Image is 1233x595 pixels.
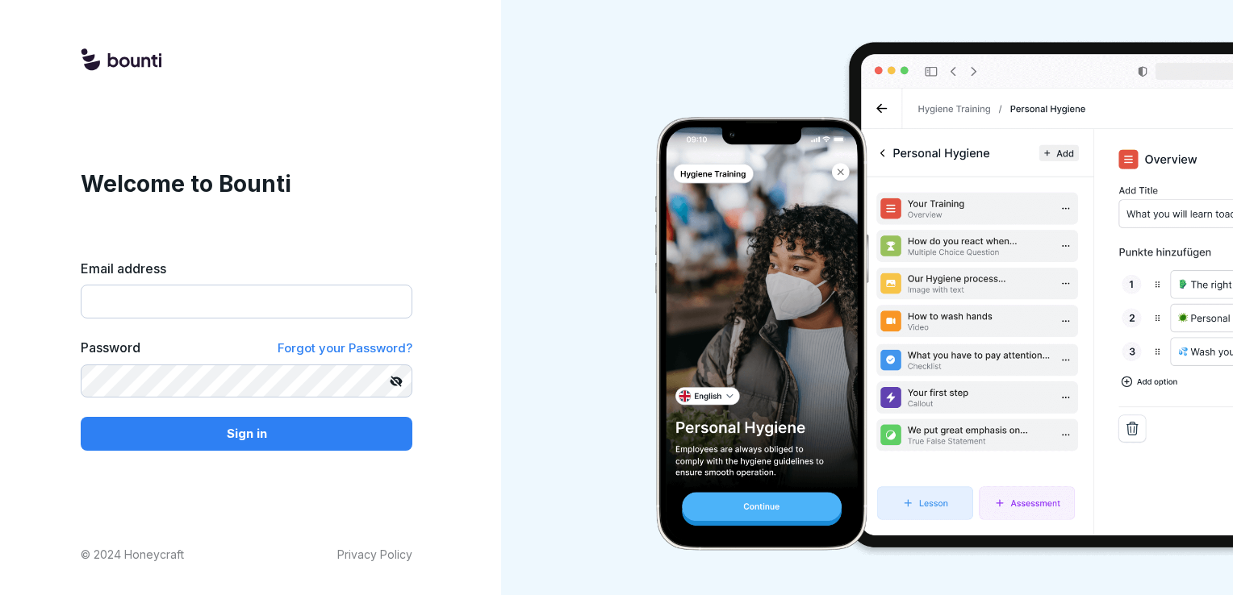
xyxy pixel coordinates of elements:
[81,48,161,73] img: logo.svg
[81,338,140,358] label: Password
[278,338,412,358] a: Forgot your Password?
[337,546,412,563] a: Privacy Policy
[81,167,412,201] h1: Welcome to Bounti
[278,340,412,356] span: Forgot your Password?
[81,259,412,278] label: Email address
[227,425,267,443] p: Sign in
[81,546,184,563] p: © 2024 Honeycraft
[81,417,412,451] button: Sign in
